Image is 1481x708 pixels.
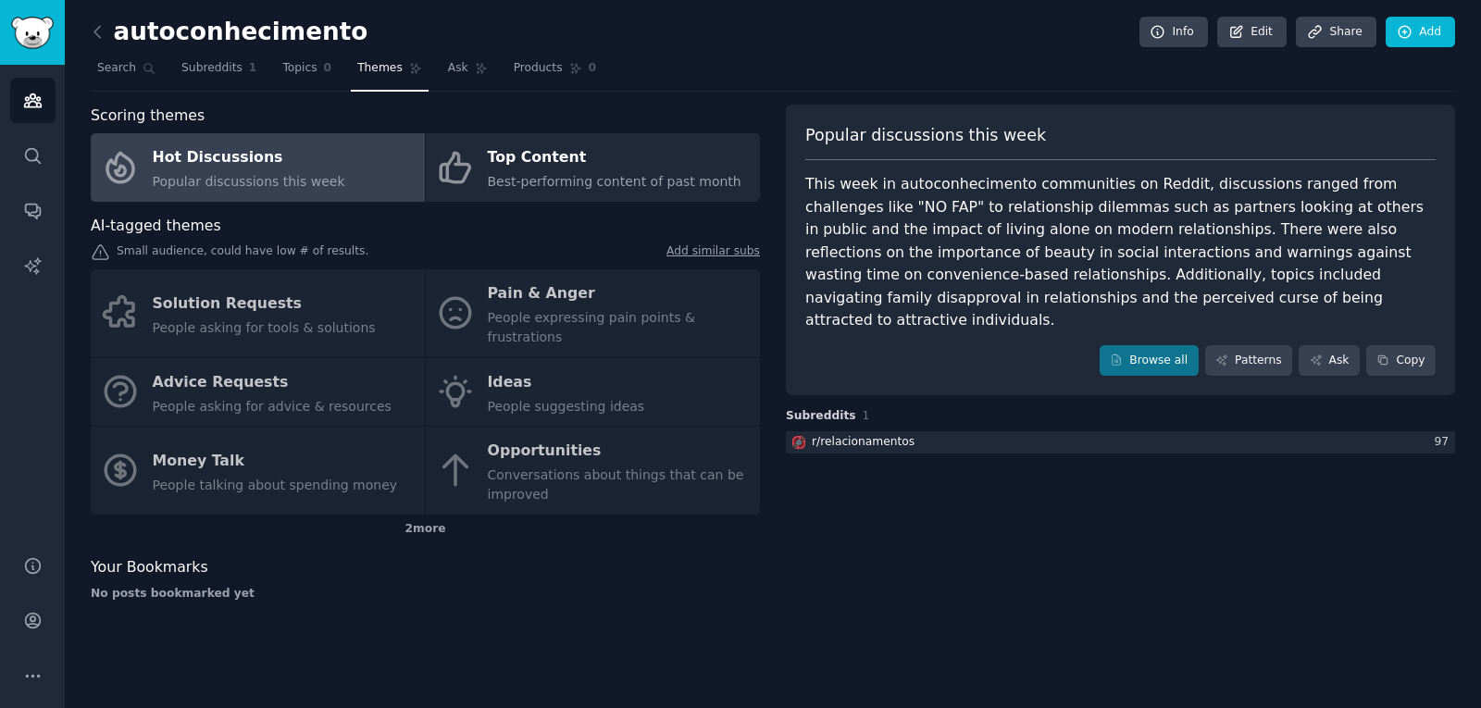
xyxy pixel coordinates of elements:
span: Products [514,60,563,77]
a: Hot DiscussionsPopular discussions this week [91,133,425,202]
div: Top Content [488,143,741,173]
a: relacionamentosr/relacionamentos97 [786,431,1455,454]
div: 2 more [91,515,760,544]
span: Best-performing content of past month [488,174,741,189]
div: r/ relacionamentos [812,434,915,451]
a: Browse all [1100,345,1199,377]
img: GummySearch logo [11,17,54,49]
span: Popular discussions this week [805,124,1046,147]
a: Share [1296,17,1375,48]
h2: autoconhecimento [91,18,367,47]
span: Your Bookmarks [91,556,208,579]
a: Themes [351,54,429,92]
a: Subreddits1 [175,54,263,92]
span: 1 [863,409,870,422]
a: Products0 [507,54,603,92]
a: Edit [1217,17,1287,48]
a: Topics0 [276,54,338,92]
a: Top ContentBest-performing content of past month [426,133,760,202]
span: Popular discussions this week [153,174,345,189]
span: Ask [448,60,468,77]
div: This week in autoconhecimento communities on Reddit, discussions ranged from challenges like "NO ... [805,173,1436,332]
a: Patterns [1205,345,1292,377]
button: Copy [1366,345,1436,377]
a: Ask [442,54,494,92]
a: Ask [1299,345,1360,377]
img: relacionamentos [792,436,805,449]
div: Small audience, could have low # of results. [91,243,760,263]
span: Subreddits [181,60,243,77]
a: Add [1386,17,1455,48]
span: AI-tagged themes [91,215,221,238]
div: No posts bookmarked yet [91,586,760,602]
a: Search [91,54,162,92]
span: Topics [282,60,317,77]
span: Search [97,60,136,77]
span: 0 [324,60,332,77]
a: Add similar subs [666,243,760,263]
span: 1 [249,60,257,77]
span: 0 [589,60,597,77]
span: Scoring themes [91,105,205,128]
div: 97 [1434,434,1455,451]
div: Hot Discussions [153,143,345,173]
span: Subreddits [786,408,856,425]
span: Themes [357,60,403,77]
a: Info [1139,17,1208,48]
